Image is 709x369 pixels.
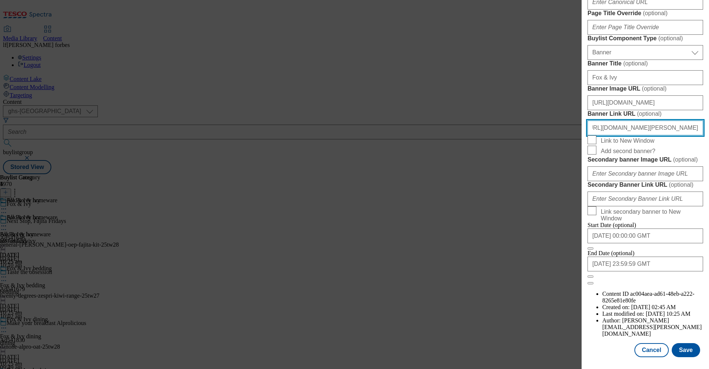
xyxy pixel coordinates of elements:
[602,291,703,304] li: Content ID
[672,343,700,357] button: Save
[601,209,700,222] span: Link secondary banner to New Window
[588,192,703,206] input: Enter Secondary Banner Link URL
[631,304,676,310] span: [DATE] 02:45 AM
[658,35,683,41] span: ( optional )
[602,311,703,317] li: Last modified on:
[588,20,703,35] input: Enter Page Title Override
[588,156,703,163] label: Secondary banner Image URL
[588,10,703,17] label: Page Title Override
[588,70,703,85] input: Enter Banner Title
[588,110,703,118] label: Banner Link URL
[588,250,634,256] span: End Date (optional)
[588,257,703,271] input: Enter Date
[637,111,662,117] span: ( optional )
[588,222,636,228] span: Start Date (optional)
[602,291,695,304] span: ac004aea-ad61-48eb-a222-8265e81e80fe
[588,275,593,278] button: Close
[623,60,648,67] span: ( optional )
[601,148,655,155] span: Add second banner?
[634,343,668,357] button: Cancel
[588,247,593,250] button: Close
[588,85,703,92] label: Banner Image URL
[588,60,703,67] label: Banner Title
[602,317,703,337] li: Author:
[642,85,667,92] span: ( optional )
[673,156,698,163] span: ( optional )
[588,35,703,42] label: Buylist Component Type
[588,181,703,189] label: Secondary Banner Link URL
[588,95,703,110] input: Enter Banner Image URL
[602,317,702,337] span: [PERSON_NAME][EMAIL_ADDRESS][PERSON_NAME][DOMAIN_NAME]
[669,182,693,188] span: ( optional )
[588,228,703,243] input: Enter Date
[602,304,703,311] li: Created on:
[588,121,703,135] input: Enter Banner Link URL
[646,311,691,317] span: [DATE] 10:25 AM
[588,166,703,181] input: Enter Secondary banner Image URL
[601,138,654,144] span: Link to New Window
[643,10,668,16] span: ( optional )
